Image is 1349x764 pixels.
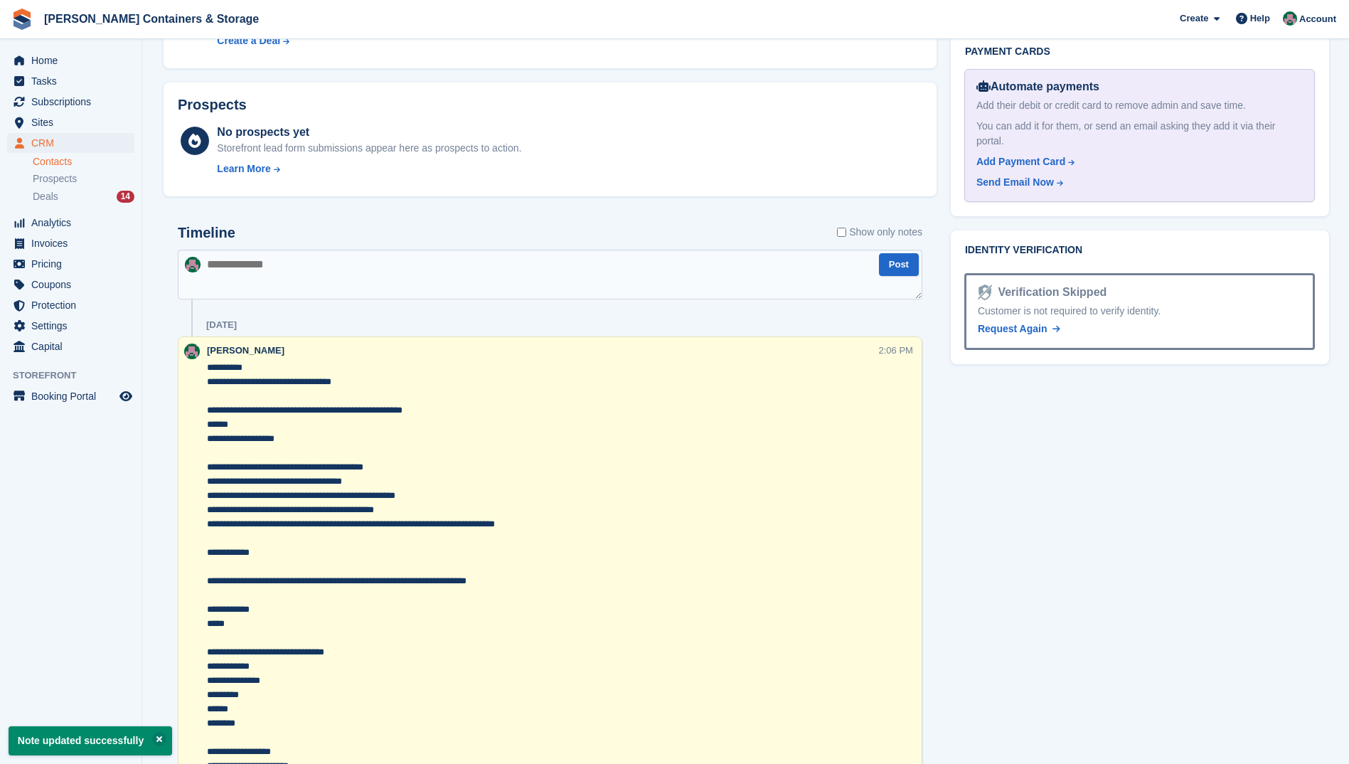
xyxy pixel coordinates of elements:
button: Post [879,253,919,277]
span: Coupons [31,275,117,295]
div: Learn More [217,161,270,176]
label: Show only notes [837,225,922,240]
a: menu [7,133,134,153]
a: menu [7,254,134,274]
span: Subscriptions [31,92,117,112]
h2: Prospects [178,97,247,113]
a: menu [7,213,134,233]
a: Create a Deal [217,33,515,48]
a: Preview store [117,388,134,405]
div: Add their debit or credit card to remove admin and save time. [976,98,1303,113]
a: [PERSON_NAME] Containers & Storage [38,7,265,31]
span: Pricing [31,254,117,274]
span: Request Again [978,323,1047,334]
img: Identity Verification Ready [978,285,992,300]
div: Automate payments [976,78,1303,95]
img: Julia Marcham [185,257,201,272]
span: Create [1180,11,1208,26]
div: 14 [117,191,134,203]
a: Request Again [978,322,1060,336]
span: Protection [31,295,117,315]
span: Analytics [31,213,117,233]
a: menu [7,275,134,295]
a: menu [7,336,134,356]
a: menu [7,233,134,253]
div: Create a Deal [217,33,280,48]
h2: Payment cards [965,46,1315,58]
span: Booking Portal [31,386,117,406]
div: Storefront lead form submissions appear here as prospects to action. [217,141,521,156]
div: Add Payment Card [976,154,1065,169]
img: stora-icon-8386f47178a22dfd0bd8f6a31ec36ba5ce8667c1dd55bd0f319d3a0aa187defe.svg [11,9,33,30]
a: menu [7,316,134,336]
div: Verification Skipped [992,284,1107,301]
div: 2:06 PM [879,344,913,357]
a: Prospects [33,171,134,186]
a: Contacts [33,155,134,169]
a: Add Payment Card [976,154,1297,169]
div: No prospects yet [217,124,521,141]
a: menu [7,51,134,70]
a: menu [7,295,134,315]
span: Prospects [33,172,77,186]
p: Note updated successfully [9,726,172,755]
img: Julia Marcham [1283,11,1297,26]
h2: Timeline [178,225,235,241]
input: Show only notes [837,225,846,240]
a: Deals 14 [33,189,134,204]
span: Settings [31,316,117,336]
div: Send Email Now [976,175,1054,190]
span: CRM [31,133,117,153]
span: [PERSON_NAME] [207,345,284,356]
a: menu [7,71,134,91]
span: Storefront [13,368,142,383]
div: [DATE] [206,319,237,331]
span: Account [1299,12,1336,26]
div: Customer is not required to verify identity. [978,304,1301,319]
h2: Identity verification [965,245,1315,256]
span: Sites [31,112,117,132]
span: Capital [31,336,117,356]
span: Tasks [31,71,117,91]
img: Julia Marcham [184,344,200,359]
span: Deals [33,190,58,203]
span: Help [1250,11,1270,26]
a: menu [7,386,134,406]
a: menu [7,112,134,132]
span: Invoices [31,233,117,253]
span: Home [31,51,117,70]
a: Learn More [217,161,521,176]
a: menu [7,92,134,112]
div: You can add it for them, or send an email asking they add it via their portal. [976,119,1303,149]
